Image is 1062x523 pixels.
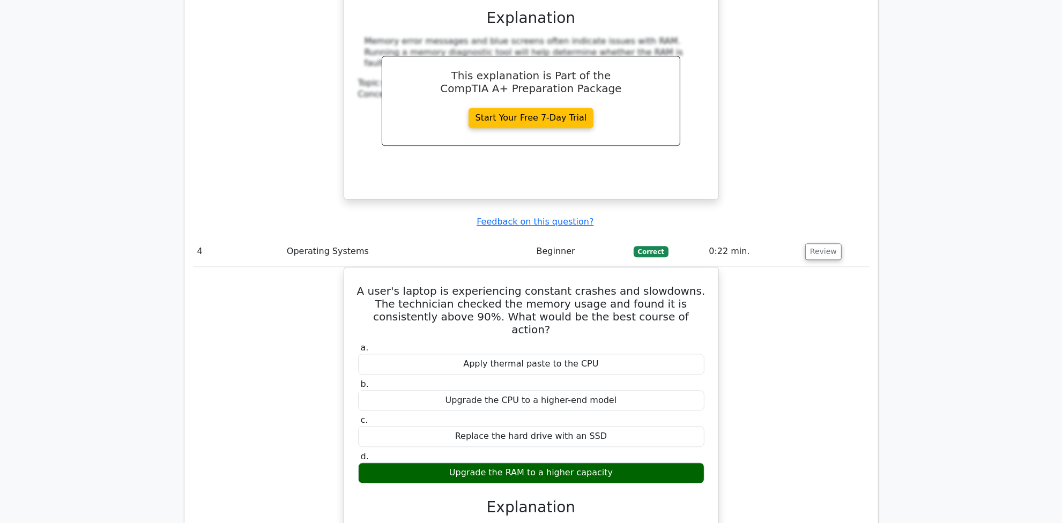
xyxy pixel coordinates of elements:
[358,89,704,100] div: Concept:
[365,9,698,27] h3: Explanation
[634,246,669,257] span: Correct
[805,243,842,260] button: Review
[704,236,801,267] td: 0:22 min.
[365,498,698,517] h3: Explanation
[358,462,704,483] div: Upgrade the RAM to a higher capacity
[361,451,369,461] span: d.
[365,36,698,69] div: Memory error messages and blue screens often indicate issues with RAM. Running a memory diagnosti...
[361,342,369,353] span: a.
[532,236,629,267] td: Beginner
[361,415,368,425] span: c.
[477,216,593,227] a: Feedback on this question?
[361,379,369,389] span: b.
[469,108,594,128] a: Start Your Free 7-Day Trial
[358,78,704,89] div: Topic:
[283,236,532,267] td: Operating Systems
[358,426,704,447] div: Replace the hard drive with an SSD
[357,285,705,336] h5: A user's laptop is experiencing constant crashes and slowdowns. The technician checked the memory...
[358,354,704,375] div: Apply thermal paste to the CPU
[358,390,704,411] div: Upgrade the CPU to a higher-end model
[193,236,283,267] td: 4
